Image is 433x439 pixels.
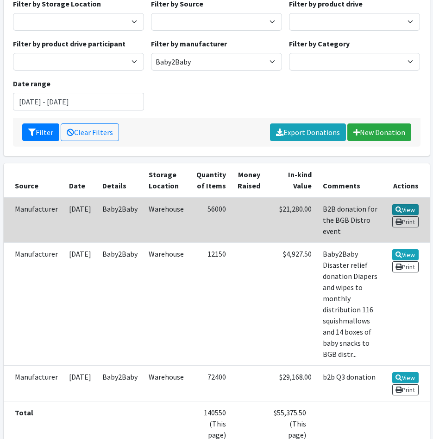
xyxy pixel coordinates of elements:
[392,249,419,260] a: View
[392,204,419,215] a: View
[317,163,387,197] th: Comments
[151,38,227,49] label: Filter by manufacturer
[63,163,97,197] th: Date
[317,365,387,401] td: b2b Q3 donation
[4,365,63,401] td: Manufacturer
[97,242,143,365] td: Baby2Baby
[392,216,419,227] a: Print
[392,261,419,272] a: Print
[97,197,143,243] td: Baby2Baby
[13,78,50,89] label: Date range
[63,197,97,243] td: [DATE]
[266,197,317,243] td: $21,280.00
[190,163,232,197] th: Quantity of Items
[232,163,266,197] th: Money Raised
[266,242,317,365] td: $4,927.50
[387,163,430,197] th: Actions
[347,123,411,141] a: New Donation
[143,197,190,243] td: Warehouse
[143,163,190,197] th: Storage Location
[392,384,419,395] a: Print
[63,242,97,365] td: [DATE]
[190,242,232,365] td: 12150
[143,242,190,365] td: Warehouse
[61,123,119,141] a: Clear Filters
[97,163,143,197] th: Details
[4,163,63,197] th: Source
[4,197,63,243] td: Manufacturer
[392,372,419,383] a: View
[270,123,346,141] a: Export Donations
[317,242,387,365] td: Baby2Baby Disaster relief donation Diapers and wipes to monthly distribution 116 squishmallows an...
[190,365,232,401] td: 72400
[190,197,232,243] td: 56000
[15,408,33,417] strong: Total
[4,242,63,365] td: Manufacturer
[13,93,144,110] input: January 1, 2011 - December 31, 2011
[266,365,317,401] td: $29,168.00
[63,365,97,401] td: [DATE]
[13,38,126,49] label: Filter by product drive participant
[317,197,387,243] td: B2B donation for the BGB Distro event
[143,365,190,401] td: Warehouse
[289,38,350,49] label: Filter by Category
[22,123,59,141] button: Filter
[266,163,317,197] th: In-kind Value
[97,365,143,401] td: Baby2Baby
